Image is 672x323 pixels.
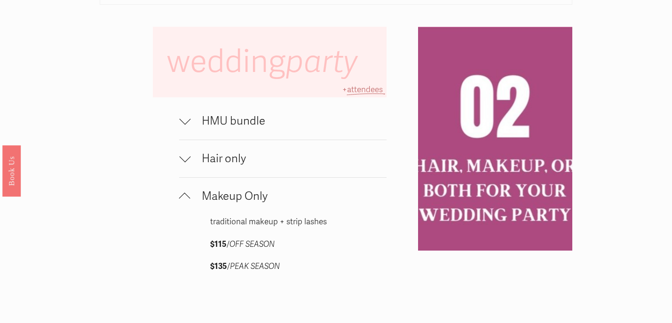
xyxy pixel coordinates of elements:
span: Makeup Only [190,189,386,203]
strong: $135 [210,261,227,271]
span: Hair only [190,152,386,165]
em: OFF SEASON [229,239,275,249]
button: HMU bundle [179,102,386,140]
button: Makeup Only [179,178,386,215]
span: attendees [347,85,383,95]
span: HMU bundle [190,114,386,128]
a: Book Us [2,145,21,196]
p: traditional makeup + strip lashes [210,215,355,229]
button: Hair only [179,140,386,177]
em: PEAK SEASON [230,261,280,271]
p: / [210,260,355,274]
strong: $115 [210,239,227,249]
em: party [285,43,358,81]
p: / [210,237,355,252]
span: wedding [167,43,365,81]
span: + [342,85,347,95]
div: Makeup Only [179,215,386,281]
